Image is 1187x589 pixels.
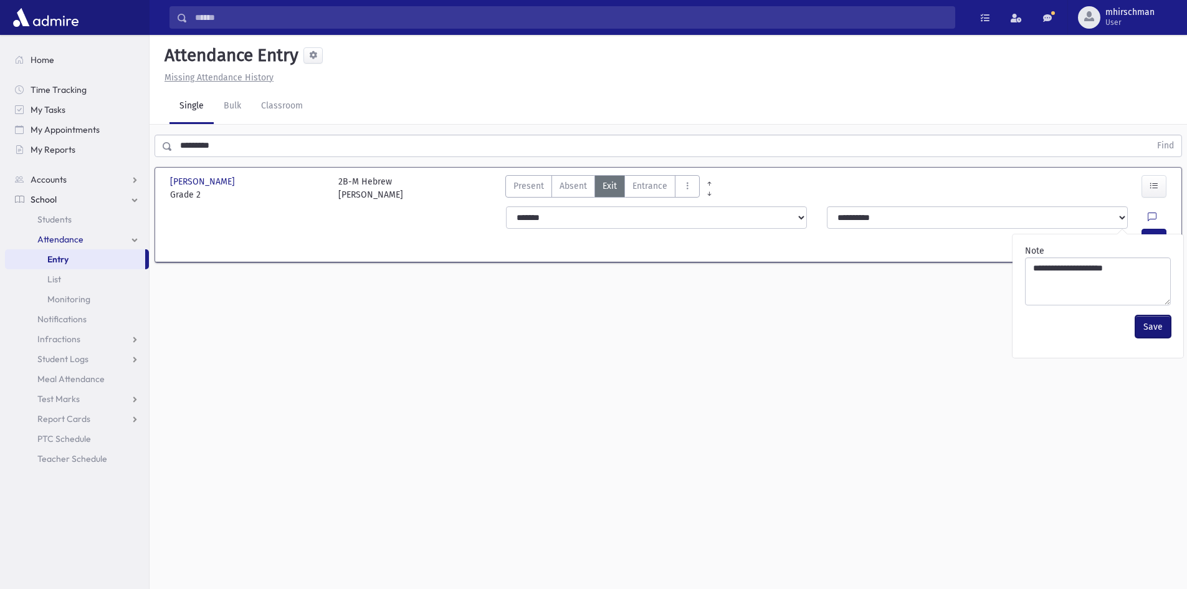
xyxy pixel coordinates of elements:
[338,175,403,201] div: 2B-M Hebrew [PERSON_NAME]
[5,140,149,160] a: My Reports
[5,120,149,140] a: My Appointments
[47,294,90,305] span: Monitoring
[31,104,65,115] span: My Tasks
[31,84,87,95] span: Time Tracking
[1105,7,1155,17] span: mhirschman
[170,175,237,188] span: [PERSON_NAME]
[603,180,617,193] span: Exit
[505,175,700,201] div: AttTypes
[37,333,80,345] span: Infractions
[37,373,105,385] span: Meal Attendance
[188,6,955,29] input: Search
[31,144,75,155] span: My Reports
[5,289,149,309] a: Monitoring
[5,309,149,329] a: Notifications
[1150,135,1181,156] button: Find
[560,180,587,193] span: Absent
[31,174,67,185] span: Accounts
[5,80,149,100] a: Time Tracking
[37,413,90,424] span: Report Cards
[31,54,54,65] span: Home
[1025,244,1044,257] label: Note
[37,234,83,245] span: Attendance
[31,124,100,135] span: My Appointments
[5,449,149,469] a: Teacher Schedule
[170,188,326,201] span: Grade 2
[5,389,149,409] a: Test Marks
[37,453,107,464] span: Teacher Schedule
[31,194,57,205] span: School
[10,5,82,30] img: AdmirePro
[5,170,149,189] a: Accounts
[160,72,274,83] a: Missing Attendance History
[37,393,80,405] span: Test Marks
[5,50,149,70] a: Home
[5,329,149,349] a: Infractions
[5,269,149,289] a: List
[47,254,69,265] span: Entry
[47,274,61,285] span: List
[5,189,149,209] a: School
[5,429,149,449] a: PTC Schedule
[160,45,298,66] h5: Attendance Entry
[5,229,149,249] a: Attendance
[5,209,149,229] a: Students
[37,214,72,225] span: Students
[5,369,149,389] a: Meal Attendance
[169,89,214,124] a: Single
[5,100,149,120] a: My Tasks
[1135,315,1171,338] button: Save
[5,409,149,429] a: Report Cards
[37,433,91,444] span: PTC Schedule
[37,353,88,365] span: Student Logs
[5,249,145,269] a: Entry
[513,180,544,193] span: Present
[5,349,149,369] a: Student Logs
[251,89,313,124] a: Classroom
[164,72,274,83] u: Missing Attendance History
[37,314,87,325] span: Notifications
[214,89,251,124] a: Bulk
[632,180,667,193] span: Entrance
[1105,17,1155,27] span: User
